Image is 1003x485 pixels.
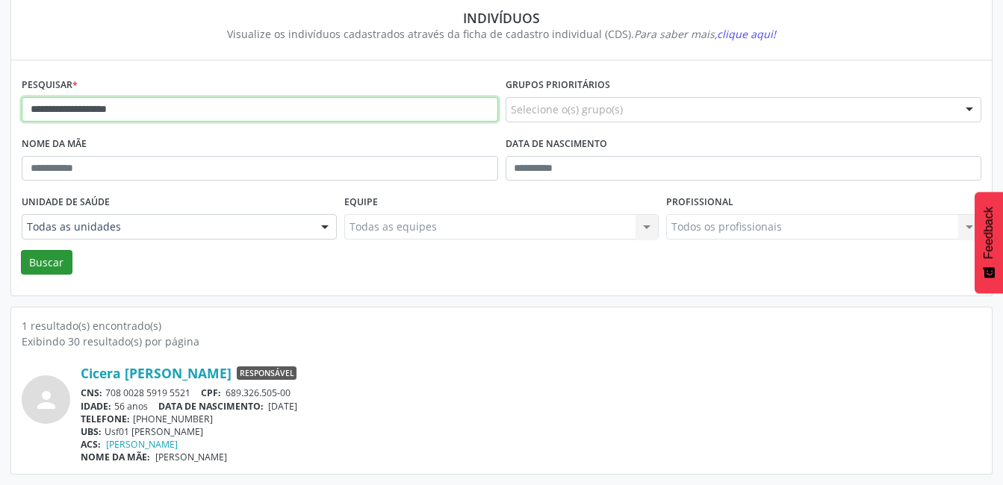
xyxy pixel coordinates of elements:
[22,191,110,214] label: Unidade de saúde
[226,387,291,399] span: 689.326.505-00
[81,451,150,463] span: NOME DA MÃE:
[32,10,971,26] div: Indivíduos
[106,438,178,451] a: [PERSON_NAME]
[158,400,264,413] span: DATA DE NASCIMENTO:
[33,387,60,413] i: person
[81,365,232,381] a: Cicera [PERSON_NAME]
[155,451,227,463] span: [PERSON_NAME]
[22,133,87,156] label: Nome da mãe
[81,413,130,425] span: TELEFONE:
[32,26,971,42] div: Visualize os indivíduos cadastrados através da ficha de cadastro individual (CDS).
[201,387,221,399] span: CPF:
[975,192,1003,293] button: Feedback - Mostrar pesquisa
[506,74,610,97] label: Grupos prioritários
[81,387,981,399] div: 708 0028 5919 5521
[268,400,297,413] span: [DATE]
[22,334,981,349] div: Exibindo 30 resultado(s) por página
[22,74,78,97] label: Pesquisar
[344,191,378,214] label: Equipe
[81,425,102,438] span: UBS:
[506,133,607,156] label: Data de nascimento
[81,438,101,451] span: ACS:
[21,250,72,275] button: Buscar
[81,425,981,438] div: Usf01 [PERSON_NAME]
[81,413,981,425] div: [PHONE_NUMBER]
[81,387,102,399] span: CNS:
[717,27,776,41] span: clique aqui!
[634,27,776,41] i: Para saber mais,
[666,191,733,214] label: Profissional
[22,318,981,334] div: 1 resultado(s) encontrado(s)
[237,366,296,380] span: Responsável
[982,207,996,259] span: Feedback
[511,101,623,117] span: Selecione o(s) grupo(s)
[27,219,306,234] span: Todas as unidades
[81,400,111,413] span: IDADE:
[81,400,981,413] div: 56 anos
